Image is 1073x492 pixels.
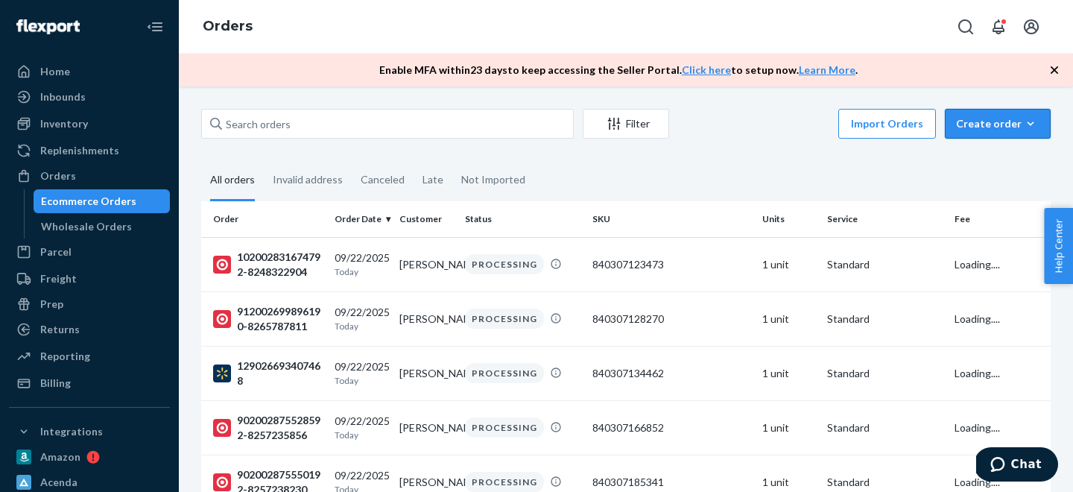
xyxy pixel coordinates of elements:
[393,346,458,400] td: [PERSON_NAME]
[821,201,949,237] th: Service
[213,304,323,334] div: 912002699896190-8265787811
[273,160,343,199] div: Invalid address
[40,322,80,337] div: Returns
[756,346,821,400] td: 1 unit
[976,447,1058,485] iframe: Opens a widget where you can chat to one of our agents
[40,450,80,464] div: Amazon
[9,371,170,395] a: Billing
[583,109,669,139] button: Filter
[41,219,132,234] div: Wholesale Orders
[592,475,750,490] div: 840307185341
[592,312,750,327] div: 840307128270
[213,413,323,443] div: 902002875528592-8257235856
[201,109,574,139] input: Search orders
[9,139,170,163] a: Replenishments
[827,257,943,272] p: Standard
[459,201,586,237] th: Status
[583,116,668,131] div: Filter
[9,85,170,109] a: Inbounds
[9,240,170,264] a: Parcel
[422,160,443,199] div: Late
[335,374,387,387] p: Today
[799,63,855,76] a: Learn More
[827,312,943,327] p: Standard
[9,420,170,444] button: Integrations
[40,424,103,439] div: Integrations
[9,60,170,83] a: Home
[335,429,387,441] p: Today
[335,250,387,278] div: 09/22/2025
[335,305,387,332] div: 09/22/2025
[9,292,170,316] a: Prep
[827,475,943,490] p: Standard
[393,400,458,455] td: [PERSON_NAME]
[949,400,1051,455] td: Loading....
[40,64,70,79] div: Home
[9,344,170,368] a: Reporting
[40,271,77,286] div: Freight
[40,143,119,158] div: Replenishments
[756,237,821,291] td: 1 unit
[140,12,170,42] button: Close Navigation
[949,201,1051,237] th: Fee
[756,201,821,237] th: Units
[465,309,544,329] div: PROCESSING
[329,201,393,237] th: Order Date
[461,160,525,199] div: Not Imported
[682,63,731,76] a: Click here
[213,250,323,280] div: 102002831674792-8248322904
[335,320,387,332] p: Today
[40,475,77,490] div: Acenda
[379,63,858,78] p: Enable MFA within 23 days to keep accessing the Seller Portal. to setup now. .
[40,89,86,104] div: Inbounds
[191,5,265,48] ol: breadcrumbs
[335,359,387,387] div: 09/22/2025
[949,291,1051,346] td: Loading....
[838,109,936,139] button: Import Orders
[393,291,458,346] td: [PERSON_NAME]
[203,18,253,34] a: Orders
[210,160,255,201] div: All orders
[335,414,387,441] div: 09/22/2025
[465,363,544,383] div: PROCESSING
[465,417,544,438] div: PROCESSING
[592,366,750,381] div: 840307134462
[40,297,63,312] div: Prep
[393,237,458,291] td: [PERSON_NAME]
[399,212,452,225] div: Customer
[34,189,171,213] a: Ecommerce Orders
[335,265,387,278] p: Today
[945,109,1051,139] button: Create order
[40,376,71,391] div: Billing
[465,254,544,274] div: PROCESSING
[1044,208,1073,284] button: Help Center
[592,420,750,435] div: 840307166852
[361,160,405,199] div: Canceled
[201,201,329,237] th: Order
[756,400,821,455] td: 1 unit
[592,257,750,272] div: 840307123473
[465,472,544,492] div: PROCESSING
[956,116,1039,131] div: Create order
[756,291,821,346] td: 1 unit
[949,237,1051,291] td: Loading....
[40,168,76,183] div: Orders
[9,164,170,188] a: Orders
[40,116,88,131] div: Inventory
[40,245,72,259] div: Parcel
[827,366,943,381] p: Standard
[213,359,323,388] div: 129026693407468
[9,267,170,291] a: Freight
[9,318,170,341] a: Returns
[949,346,1051,400] td: Loading....
[16,19,80,34] img: Flexport logo
[9,445,170,469] a: Amazon
[41,194,136,209] div: Ecommerce Orders
[40,349,90,364] div: Reporting
[586,201,756,237] th: SKU
[34,215,171,239] a: Wholesale Orders
[984,12,1013,42] button: Open notifications
[827,420,943,435] p: Standard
